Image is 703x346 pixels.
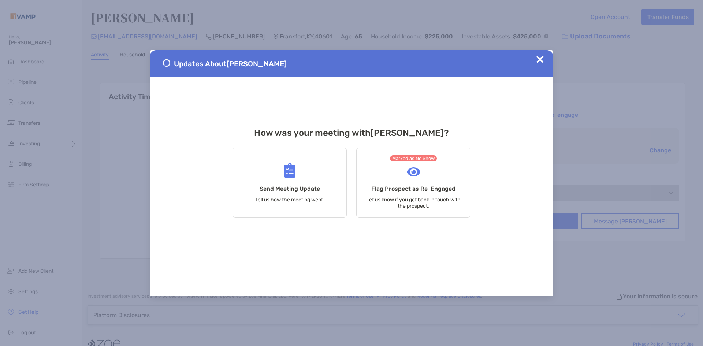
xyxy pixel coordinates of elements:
[366,197,461,209] p: Let us know if you get back in touch with the prospect.
[233,128,470,138] h3: How was your meeting with [PERSON_NAME] ?
[255,197,324,203] p: Tell us how the meeting went.
[371,185,455,192] h4: Flag Prospect as Re-Engaged
[407,167,420,176] img: Flag Prospect as Re-Engaged
[390,155,437,161] span: Marked as No Show
[163,59,170,67] img: Send Meeting Update 1
[260,185,320,192] h4: Send Meeting Update
[174,59,287,68] span: Updates About [PERSON_NAME]
[536,56,544,63] img: Close Updates Zoe
[284,163,295,178] img: Send Meeting Update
